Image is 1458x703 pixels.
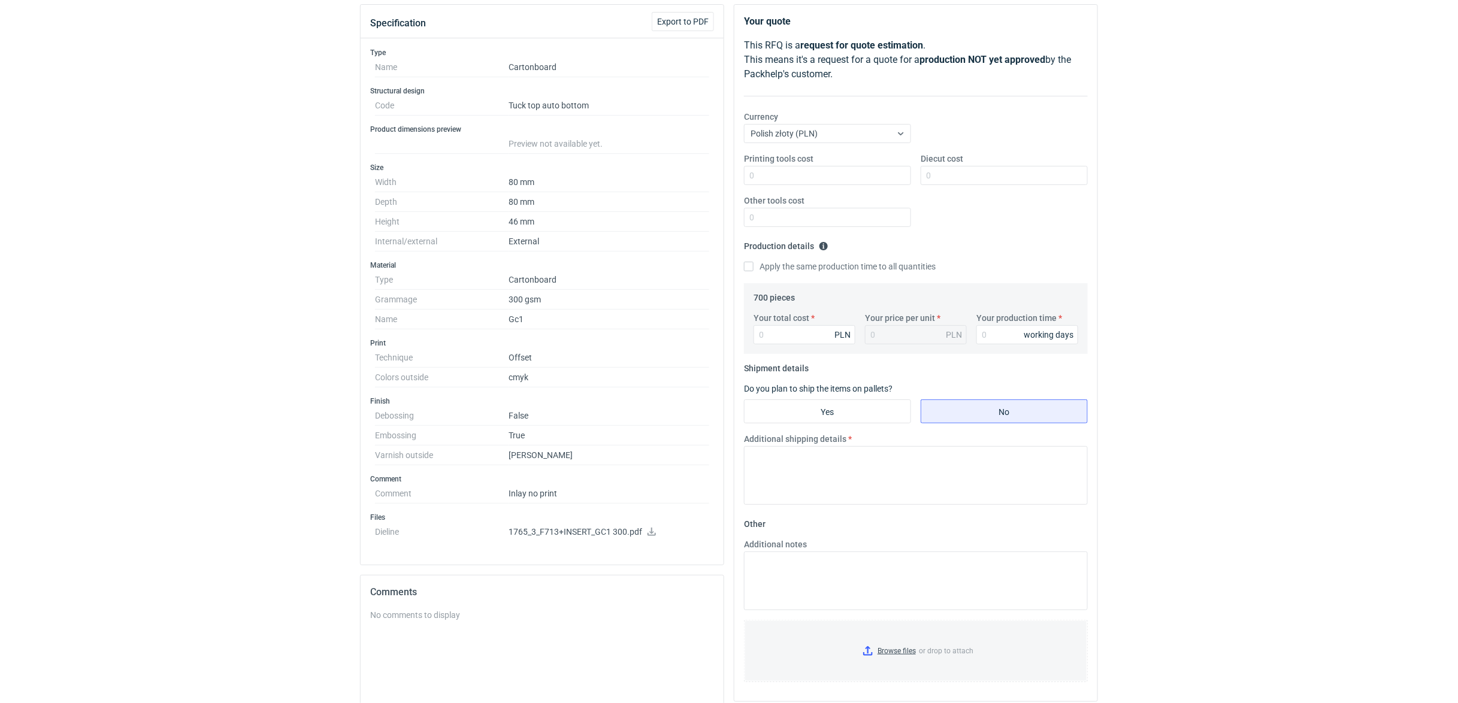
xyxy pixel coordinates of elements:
[744,384,893,393] label: Do you plan to ship the items on pallets?
[375,290,509,310] dt: Grammage
[976,312,1057,324] label: Your production time
[370,338,714,348] h3: Print
[744,399,911,423] label: Yes
[744,195,804,207] label: Other tools cost
[744,260,936,272] label: Apply the same production time to all quantities
[509,212,709,232] dd: 46 mm
[754,288,795,302] legend: 700 pieces
[509,139,603,149] span: Preview not available yet.
[509,348,709,368] dd: Offset
[375,484,509,504] dt: Comment
[744,359,809,373] legend: Shipment details
[1024,329,1073,341] div: working days
[375,348,509,368] dt: Technique
[509,192,709,212] dd: 80 mm
[375,96,509,116] dt: Code
[370,609,714,621] div: No comments to display
[751,129,818,138] span: Polish złoty (PLN)
[509,270,709,290] dd: Cartonboard
[375,368,509,387] dt: Colors outside
[370,163,714,172] h3: Size
[375,446,509,465] dt: Varnish outside
[375,426,509,446] dt: Embossing
[754,312,809,324] label: Your total cost
[375,270,509,290] dt: Type
[370,585,714,599] h2: Comments
[509,310,709,329] dd: Gc1
[375,232,509,251] dt: Internal/external
[657,17,709,26] span: Export to PDF
[744,38,1088,81] p: This RFQ is a . This means it's a request for a quote for a by the Packhelp's customer.
[744,538,807,550] label: Additional notes
[509,290,709,310] dd: 300 gsm
[509,96,709,116] dd: Tuck top auto bottom
[375,406,509,426] dt: Debossing
[834,329,851,341] div: PLN
[919,54,1045,65] strong: production NOT yet approved
[744,166,911,185] input: 0
[370,125,714,134] h3: Product dimensions preview
[509,406,709,426] dd: False
[921,153,963,165] label: Diecut cost
[370,513,714,522] h3: Files
[375,172,509,192] dt: Width
[509,232,709,251] dd: External
[921,399,1088,423] label: No
[509,527,709,538] p: 1765_3_F713+INSERT_GC1 300.pdf
[946,329,962,341] div: PLN
[921,166,1088,185] input: 0
[375,57,509,77] dt: Name
[370,474,714,484] h3: Comment
[754,325,855,344] input: 0
[370,396,714,406] h3: Finish
[375,212,509,232] dt: Height
[509,172,709,192] dd: 80 mm
[509,426,709,446] dd: True
[509,57,709,77] dd: Cartonboard
[976,325,1078,344] input: 0
[375,522,509,546] dt: Dieline
[370,48,714,57] h3: Type
[744,208,911,227] input: 0
[509,368,709,387] dd: cmyk
[370,86,714,96] h3: Structural design
[509,446,709,465] dd: [PERSON_NAME]
[800,40,923,51] strong: request for quote estimation
[375,310,509,329] dt: Name
[865,312,935,324] label: Your price per unit
[370,260,714,270] h3: Material
[744,16,791,27] strong: Your quote
[375,192,509,212] dt: Depth
[744,433,846,445] label: Additional shipping details
[744,111,778,123] label: Currency
[744,237,828,251] legend: Production details
[744,153,813,165] label: Printing tools cost
[652,12,714,31] button: Export to PDF
[745,620,1087,681] label: or drop to attach
[509,484,709,504] dd: Inlay no print
[744,514,766,529] legend: Other
[370,9,426,38] button: Specification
